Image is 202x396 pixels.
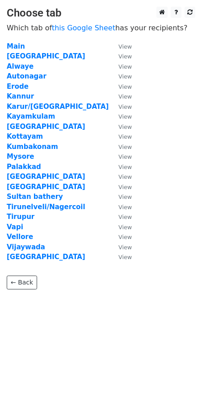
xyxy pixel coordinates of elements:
[7,52,85,60] a: [GEOGRAPHIC_DATA]
[7,213,34,221] a: Tirupur
[7,276,37,289] a: ← Back
[7,92,34,100] a: Kannur
[109,143,132,151] a: View
[109,52,132,60] a: View
[118,164,132,170] small: View
[7,243,45,251] a: Vijaywada
[109,203,132,211] a: View
[109,223,132,231] a: View
[109,253,132,261] a: View
[118,83,132,90] small: View
[118,93,132,100] small: View
[7,153,34,161] a: Mysore
[118,204,132,210] small: View
[118,73,132,80] small: View
[109,183,132,191] a: View
[109,132,132,140] a: View
[118,194,132,200] small: View
[7,62,34,70] a: Alwaye
[109,233,132,241] a: View
[118,43,132,50] small: View
[118,254,132,260] small: View
[118,53,132,60] small: View
[109,123,132,131] a: View
[109,153,132,161] a: View
[109,82,132,91] a: View
[118,133,132,140] small: View
[109,92,132,100] a: View
[118,144,132,150] small: View
[7,42,25,50] a: Main
[118,214,132,220] small: View
[118,184,132,190] small: View
[118,153,132,160] small: View
[7,223,23,231] a: Vapi
[7,7,195,20] h3: Choose tab
[109,103,132,111] a: View
[118,224,132,231] small: View
[7,183,85,191] a: [GEOGRAPHIC_DATA]
[52,24,115,32] a: this Google Sheet
[7,203,85,211] a: Tirunelveli/Nagercoil
[118,234,132,240] small: View
[118,173,132,180] small: View
[118,103,132,110] small: View
[109,163,132,171] a: View
[109,112,132,120] a: View
[118,113,132,120] small: View
[7,173,85,181] a: [GEOGRAPHIC_DATA]
[118,124,132,130] small: View
[7,163,41,171] a: Palakkad
[109,72,132,80] a: View
[118,63,132,70] small: View
[7,143,58,151] a: Kumbakonam
[7,233,33,241] a: Vellore
[7,112,55,120] a: Kayamkulam
[7,123,85,131] a: [GEOGRAPHIC_DATA]
[7,72,46,80] a: Autonagar
[118,244,132,251] small: View
[109,42,132,50] a: View
[7,193,63,201] a: Sultan bathery
[7,103,109,111] a: Karur/[GEOGRAPHIC_DATA]
[7,253,85,261] a: [GEOGRAPHIC_DATA]
[109,243,132,251] a: View
[109,213,132,221] a: View
[7,82,29,91] a: Erode
[109,62,132,70] a: View
[109,193,132,201] a: View
[7,132,43,140] a: Kottayam
[7,23,195,33] p: Which tab of has your recipients?
[109,173,132,181] a: View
